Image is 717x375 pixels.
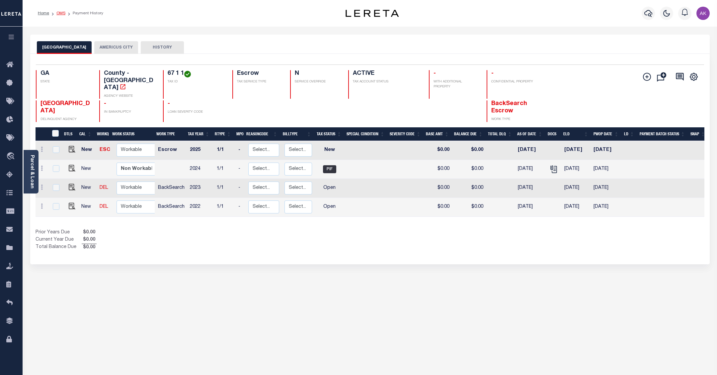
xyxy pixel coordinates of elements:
[515,160,546,179] td: [DATE]
[515,141,546,160] td: [DATE]
[452,141,486,160] td: $0.00
[562,160,591,179] td: [DATE]
[424,179,452,198] td: $0.00
[100,186,108,190] a: DEL
[424,160,452,179] td: $0.00
[515,127,545,141] th: As of Date: activate to sort column ascending
[237,70,282,77] h4: Escrow
[155,179,187,198] td: BackSearch
[187,141,214,160] td: 2025
[591,198,621,217] td: [DATE]
[40,117,92,122] p: DELINQUENT AGENCY
[168,110,224,115] p: LOAN SEVERITY CODE
[82,244,97,251] span: $0.00
[82,236,97,244] span: $0.00
[515,179,546,198] td: [DATE]
[452,198,486,217] td: $0.00
[185,127,212,141] th: Tax Year: activate to sort column ascending
[104,110,155,115] p: IN BANKRUPTCY
[315,179,345,198] td: Open
[353,70,421,77] h4: ACTIVE
[696,7,710,20] img: svg+xml;base64,PHN2ZyB4bWxucz0iaHR0cDovL3d3dy53My5vcmcvMjAwMC9zdmciIHBvaW50ZXItZXZlbnRzPSJub25lIi...
[168,101,170,107] span: -
[30,155,34,188] a: Parcel & Loan
[187,179,214,198] td: 2023
[323,165,336,173] span: PIF
[212,127,234,141] th: RType: activate to sort column ascending
[434,70,436,76] span: -
[154,127,185,141] th: Work Type
[104,94,155,99] p: AGENCY WEBSITE
[104,101,106,107] span: -
[491,70,494,76] span: -
[491,101,527,114] span: BackSearch Escrow
[187,160,214,179] td: 2024
[40,70,92,77] h4: GA
[423,127,451,141] th: Base Amt: activate to sort column ascending
[591,141,621,160] td: [DATE]
[65,10,103,16] li: Payment History
[79,179,97,198] td: New
[214,179,236,198] td: 1/1
[110,127,155,141] th: Work Status
[295,70,340,77] h4: N
[236,179,246,198] td: -
[36,236,82,244] td: Current Year Due
[155,141,187,160] td: Escrow
[236,160,246,179] td: -
[236,198,246,217] td: -
[94,127,110,141] th: WorkQ
[56,11,65,15] a: OMS
[452,160,486,179] td: $0.00
[61,127,77,141] th: DTLS
[234,127,244,141] th: MPO
[562,198,591,217] td: [DATE]
[37,41,92,54] button: [GEOGRAPHIC_DATA]
[187,198,214,217] td: 2022
[237,79,282,84] p: TAX SERVICE TYPE
[168,79,224,84] p: TAX ID
[353,79,421,84] p: TAX ACCOUNT STATUS
[36,244,82,251] td: Total Balance Due
[491,79,542,84] p: CONFIDENTIAL PROPERTY
[79,141,97,160] td: New
[545,127,561,141] th: Docs
[214,198,236,217] td: 1/1
[104,70,155,92] h4: County - [GEOGRAPHIC_DATA]
[40,101,90,114] span: [GEOGRAPHIC_DATA]
[36,229,82,236] td: Prior Years Due
[485,127,515,141] th: Total DLQ: activate to sort column ascending
[591,160,621,179] td: [DATE]
[48,127,62,141] th: &nbsp;
[38,11,49,15] a: Home
[141,41,184,54] button: HISTORY
[424,141,452,160] td: $0.00
[168,70,224,77] h4: 67 1 1
[346,10,399,17] img: logo-dark.svg
[315,141,345,160] td: New
[591,179,621,198] td: [DATE]
[561,127,591,141] th: ELD: activate to sort column ascending
[387,127,423,141] th: Severity Code: activate to sort column ascending
[451,127,485,141] th: Balance Due: activate to sort column ascending
[434,79,479,89] p: WITH ADDITIONAL PROPERTY
[100,204,108,209] a: DEL
[452,179,486,198] td: $0.00
[491,117,542,122] p: WORK TYPE
[236,141,246,160] td: -
[36,127,48,141] th: &nbsp;&nbsp;&nbsp;&nbsp;&nbsp;&nbsp;&nbsp;&nbsp;&nbsp;&nbsp;
[100,148,110,152] a: ESC
[562,141,591,160] td: [DATE]
[637,127,688,141] th: Payment Batch Status: activate to sort column ascending
[280,127,314,141] th: BillType: activate to sort column ascending
[77,127,94,141] th: CAL: activate to sort column ascending
[344,127,387,141] th: Special Condition: activate to sort column ascending
[40,79,92,84] p: STATE
[315,198,345,217] td: Open
[295,79,340,84] p: SERVICE OVERRIDE
[79,198,97,217] td: New
[314,127,344,141] th: Tax Status: activate to sort column ascending
[688,127,708,141] th: SNAP: activate to sort column ascending
[424,198,452,217] td: $0.00
[79,160,97,179] td: New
